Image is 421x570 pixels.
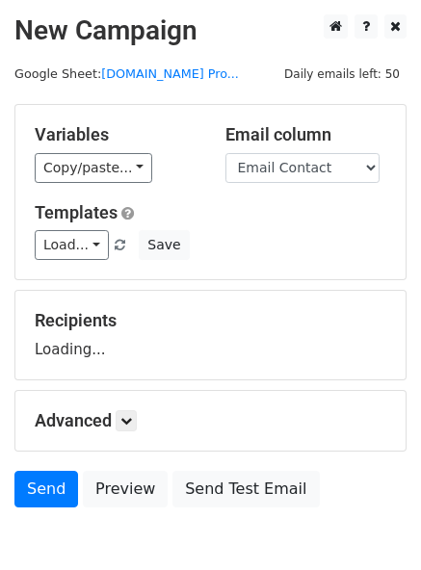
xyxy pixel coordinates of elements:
h2: New Campaign [14,14,407,47]
h5: Variables [35,124,197,145]
span: Daily emails left: 50 [277,64,407,85]
button: Save [139,230,189,260]
a: Preview [83,471,168,507]
a: Send Test Email [172,471,319,507]
a: [DOMAIN_NAME] Pro... [101,66,239,81]
a: Load... [35,230,109,260]
a: Daily emails left: 50 [277,66,407,81]
h5: Advanced [35,410,386,431]
small: Google Sheet: [14,66,239,81]
h5: Email column [225,124,387,145]
a: Copy/paste... [35,153,152,183]
div: Loading... [35,310,386,360]
a: Send [14,471,78,507]
a: Templates [35,202,118,222]
h5: Recipients [35,310,386,331]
